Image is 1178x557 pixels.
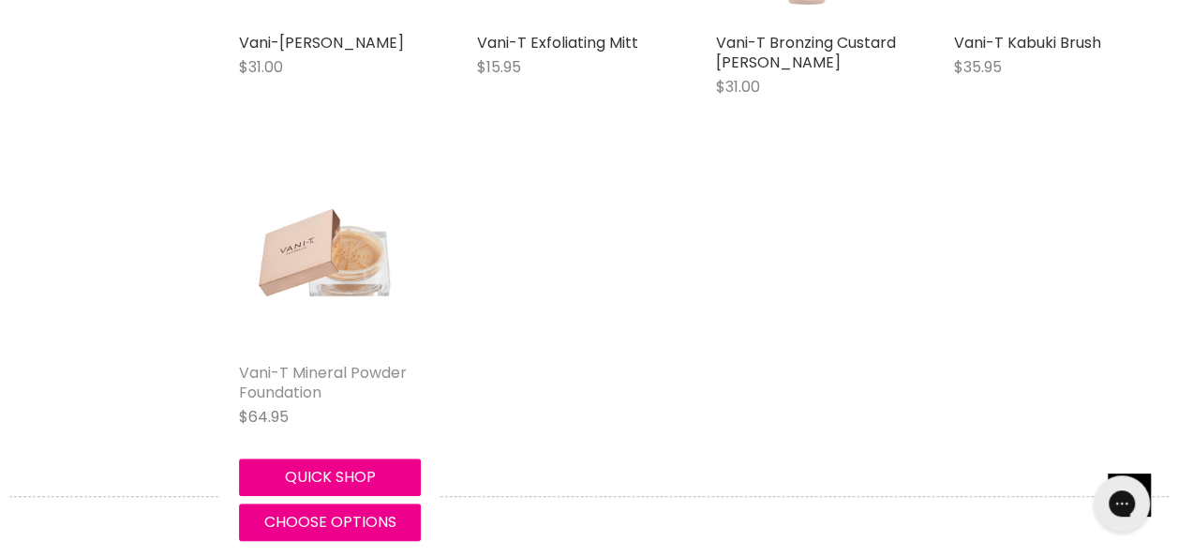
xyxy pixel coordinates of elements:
[239,32,404,53] a: Vani-[PERSON_NAME]
[264,511,396,533] span: Choose options
[239,459,421,496] button: Quick shop
[954,56,1002,78] span: $35.95
[239,504,421,541] button: Choose options
[716,76,760,98] span: $31.00
[239,56,283,78] span: $31.00
[239,406,289,428] span: $64.95
[954,32,1101,53] a: Vani-T Kabuki Brush
[1084,469,1159,538] iframe: Gorgias live chat messenger
[477,56,521,78] span: $15.95
[239,362,407,403] a: Vani-T Mineral Powder Foundation
[477,32,638,53] a: Vani-T Exfoliating Mitt
[716,32,896,73] a: Vani-T Bronzing Custard [PERSON_NAME]
[239,198,421,326] img: Vani-T Mineral Powder Foundation
[239,171,421,353] a: Vani-T Mineral Powder Foundation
